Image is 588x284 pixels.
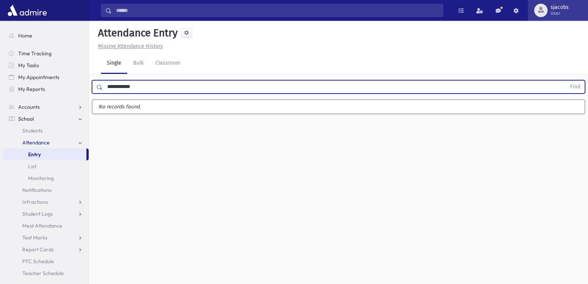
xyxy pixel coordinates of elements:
[6,3,49,18] img: AdmirePro
[3,267,89,279] a: Teacher Schedule
[3,160,89,172] a: List
[22,234,47,241] span: Test Marks
[3,255,89,267] a: PTC Schedule
[18,104,40,110] span: Accounts
[3,71,89,83] a: My Appointments
[95,43,163,49] a: Missing Attendance History
[28,151,41,158] span: Entry
[22,127,43,134] span: Students
[18,74,59,81] span: My Appointments
[22,210,53,217] span: Student Logs
[551,4,569,10] span: sjacobs
[3,59,89,71] a: My Tasks
[551,10,569,16] span: User
[22,139,50,146] span: Attendance
[22,187,52,193] span: Notifications
[18,115,34,122] span: School
[127,53,150,74] a: Bulk
[112,4,443,17] input: Search
[3,232,89,244] a: Test Marks
[22,222,62,229] span: Meal Attendance
[28,175,54,182] span: Monitoring
[18,86,45,92] span: My Reports
[3,244,89,255] a: Report Cards
[3,101,89,113] a: Accounts
[3,148,86,160] a: Entry
[3,208,89,220] a: Student Logs
[95,27,178,39] h5: Attendance Entry
[98,43,163,49] u: Missing Attendance History
[3,137,89,148] a: Attendance
[18,50,52,57] span: Time Tracking
[3,113,89,125] a: School
[566,81,585,93] button: Find
[22,199,48,205] span: Infractions
[18,62,39,69] span: My Tasks
[3,184,89,196] a: Notifications
[3,220,89,232] a: Meal Attendance
[92,100,585,114] label: No records found.
[22,270,64,277] span: Teacher Schedule
[3,172,89,184] a: Monitoring
[3,125,89,137] a: Students
[3,196,89,208] a: Infractions
[18,32,32,39] span: Home
[101,53,127,74] a: Single
[3,30,89,42] a: Home
[22,246,54,253] span: Report Cards
[150,53,186,74] a: Classroom
[22,258,54,265] span: PTC Schedule
[28,163,36,170] span: List
[3,48,89,59] a: Time Tracking
[3,83,89,95] a: My Reports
